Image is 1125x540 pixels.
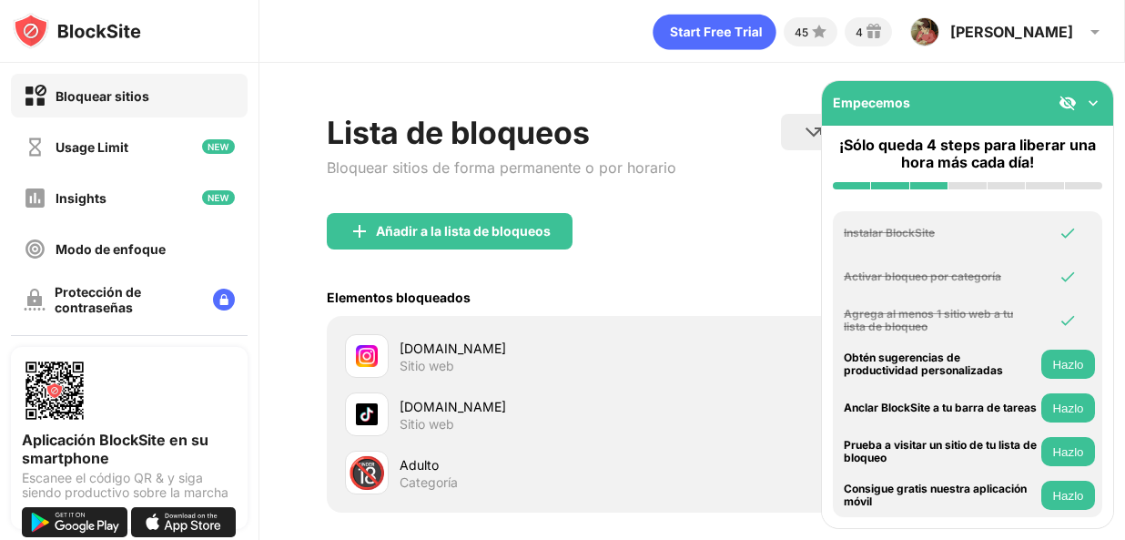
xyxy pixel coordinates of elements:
div: Agrega al menos 1 sitio web a tu lista de bloqueo [844,308,1037,334]
button: Hazlo [1041,481,1095,510]
div: Bloquear sitios de forma permanente o por horario [327,158,676,177]
img: logo-blocksite.svg [13,13,141,49]
img: insights-off.svg [24,187,46,209]
img: favicons [356,345,378,367]
div: Sitio web [400,358,454,374]
img: get-it-on-google-play.svg [22,507,127,537]
div: 45 [795,25,808,39]
div: Añadir a la lista de bloqueos [376,224,551,239]
div: Lista de bloqueos [327,114,676,151]
div: Adulto [400,455,692,474]
img: password-protection-off.svg [24,289,46,311]
div: [DOMAIN_NAME] [400,339,692,358]
img: omni-check.svg [1059,311,1077,330]
div: 4 [856,25,863,39]
div: Bloquear sitios [56,88,149,104]
div: ¡Sólo queda 4 steps para liberar una hora más cada día! [833,137,1102,171]
img: download-on-the-app-store.svg [131,507,237,537]
div: [DOMAIN_NAME] [400,397,692,416]
img: favicons [356,403,378,425]
div: Sitio web [400,416,454,433]
img: time-usage-off.svg [24,136,46,158]
div: Elementos bloqueados [327,290,471,305]
button: Hazlo [1041,393,1095,423]
button: Hazlo [1041,437,1095,466]
div: Prueba a visitar un sitio de tu lista de bloqueo [844,439,1037,465]
div: Empecemos [833,95,910,110]
div: Usage Limit [56,139,128,155]
img: new-icon.svg [202,190,235,205]
div: Obtén sugerencias de productividad personalizadas [844,352,1037,378]
div: Anclar BlockSite a tu barra de tareas [844,402,1037,414]
img: omni-check.svg [1059,224,1077,242]
img: new-icon.svg [202,139,235,154]
div: Escanee el código QR & y siga siendo productivo sobre la marcha [22,471,237,500]
img: reward-small.svg [863,21,885,43]
div: Aplicación BlockSite en su smartphone [22,431,237,467]
img: points-small.svg [808,21,830,43]
img: ACg8ocLL8_NCk_IsP18bvMtZHuFK-bnFyRwO4U9kdDPsBirn9nY-x18B=s96-c [910,17,939,46]
img: omni-check.svg [1059,268,1077,286]
button: Hazlo [1041,350,1095,379]
div: Modo de enfoque [56,241,166,257]
div: Categoría [400,474,458,491]
img: lock-menu.svg [213,289,235,311]
div: Consigue gratis nuestra aplicación móvil [844,483,1037,509]
div: Protección de contraseñas [55,284,198,315]
img: block-on.svg [24,85,46,107]
div: [PERSON_NAME] [950,23,1073,41]
div: Insights [56,190,106,206]
div: animation [653,14,776,50]
div: Activar bloqueo por categoría [844,270,1037,283]
img: options-page-qr-code.png [22,358,87,423]
div: 🔞 [348,454,386,492]
img: eye-not-visible.svg [1059,94,1077,112]
img: omni-setup-toggle.svg [1084,94,1102,112]
div: Instalar BlockSite [844,227,1037,239]
img: focus-off.svg [24,238,46,260]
